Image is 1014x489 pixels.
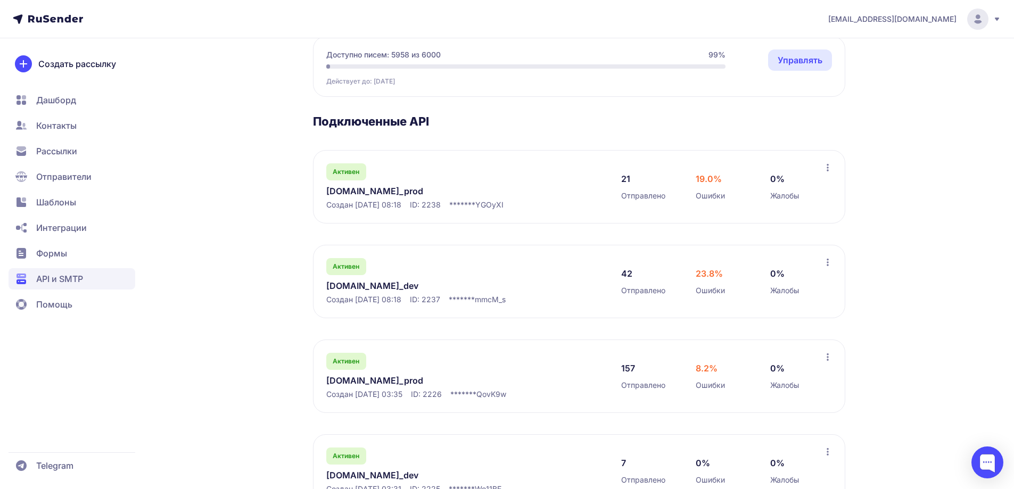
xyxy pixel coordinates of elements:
span: Активен [333,357,359,366]
span: 0% [770,267,785,280]
span: Отправлено [621,475,665,485]
span: Жалобы [770,285,799,296]
span: Действует до: [DATE] [326,77,395,86]
span: Создать рассылку [38,57,116,70]
span: 8.2% [696,362,718,375]
span: API и SMTP [36,272,83,285]
span: Ошибки [696,285,725,296]
a: [DOMAIN_NAME]_prod [326,374,545,387]
span: Контакты [36,119,77,132]
a: [DOMAIN_NAME]_prod [326,185,545,197]
span: 21 [621,172,630,185]
span: Жалобы [770,475,799,485]
span: Отправители [36,170,92,183]
span: Шаблоны [36,196,76,209]
span: 23.8% [696,267,723,280]
span: 0% [696,457,710,469]
span: Активен [333,262,359,271]
span: Активен [333,168,359,176]
span: ID: 2226 [411,389,442,400]
span: YGOyXI [475,200,504,210]
a: [DOMAIN_NAME]_dev [326,279,545,292]
span: ID: 2238 [410,200,441,210]
span: 42 [621,267,632,280]
span: Формы [36,247,67,260]
span: 7 [621,457,626,469]
h3: Подключенные API [313,114,846,129]
span: Доступно писем: 5958 из 6000 [326,49,441,60]
span: Создан [DATE] 03:35 [326,389,402,400]
span: Жалобы [770,380,799,391]
span: 0% [770,457,785,469]
a: Управлять [768,49,832,71]
span: Жалобы [770,190,799,201]
span: Ошибки [696,190,725,201]
span: Создан [DATE] 08:18 [326,200,401,210]
span: mmcM_s [475,294,506,305]
span: 19.0% [696,172,722,185]
span: Ошибки [696,475,725,485]
span: 0% [770,362,785,375]
span: 0% [770,172,785,185]
a: [DOMAIN_NAME]_dev [326,469,545,482]
a: Telegram [9,455,135,476]
span: Помощь [36,298,72,311]
span: Дашборд [36,94,76,106]
span: [EMAIL_ADDRESS][DOMAIN_NAME] [828,14,957,24]
span: ID: 2237 [410,294,440,305]
span: Ошибки [696,380,725,391]
span: Интеграции [36,221,87,234]
span: Отправлено [621,190,665,201]
span: Рассылки [36,145,77,158]
span: 157 [621,362,635,375]
span: Telegram [36,459,73,472]
span: Отправлено [621,380,665,391]
span: QovK9w [476,389,506,400]
span: 99% [708,49,726,60]
span: Создан [DATE] 08:18 [326,294,401,305]
span: Отправлено [621,285,665,296]
span: Активен [333,452,359,460]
